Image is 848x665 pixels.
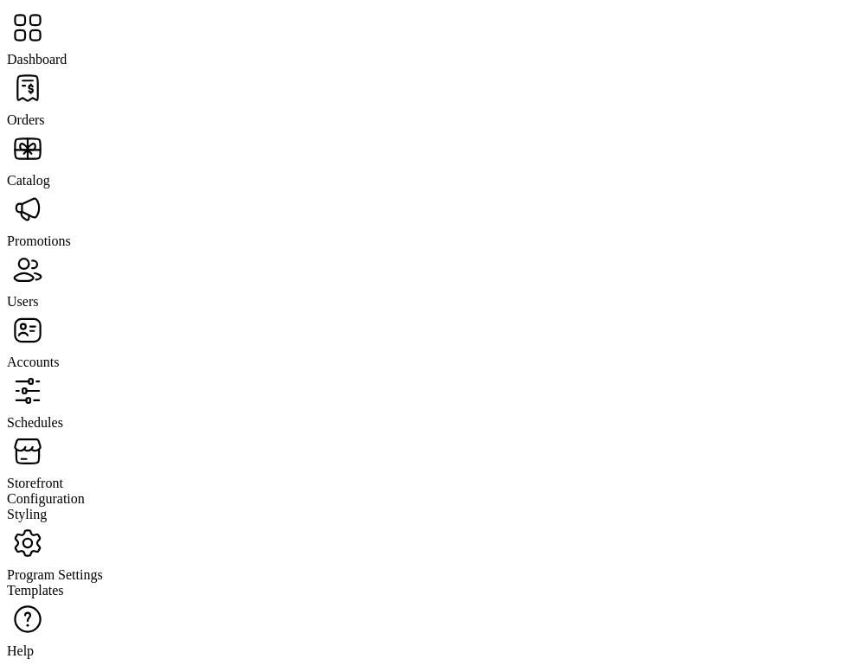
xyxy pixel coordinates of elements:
[7,476,63,490] span: Storefront
[7,233,71,248] span: Promotions
[7,583,64,598] span: Templates
[7,567,103,582] span: Program Settings
[7,491,85,506] span: Configuration
[7,415,63,430] span: Schedules
[7,173,50,188] span: Catalog
[7,112,45,127] span: Orders
[7,52,67,67] span: Dashboard
[7,507,47,521] span: Styling
[7,355,59,369] span: Accounts
[7,294,38,309] span: Users
[7,643,34,658] span: Help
